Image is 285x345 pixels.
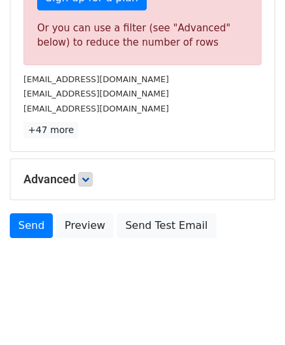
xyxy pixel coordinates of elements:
small: [EMAIL_ADDRESS][DOMAIN_NAME] [23,89,169,98]
small: [EMAIL_ADDRESS][DOMAIN_NAME] [23,104,169,113]
a: Preview [56,213,113,238]
a: Send [10,213,53,238]
a: Send Test Email [117,213,216,238]
a: +47 more [23,122,78,138]
small: [EMAIL_ADDRESS][DOMAIN_NAME] [23,74,169,84]
h5: Advanced [23,172,262,187]
div: Or you can use a filter (see "Advanced" below) to reduce the number of rows [37,21,248,50]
